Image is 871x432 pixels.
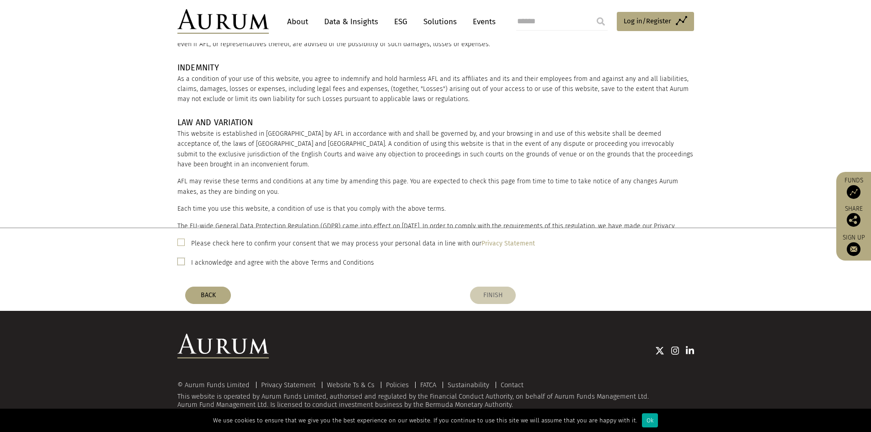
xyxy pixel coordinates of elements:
[177,382,254,389] div: © Aurum Funds Limited
[671,346,679,355] img: Instagram icon
[448,381,489,389] a: Sustainability
[655,346,664,355] img: Twitter icon
[386,381,409,389] a: Policies
[481,240,535,247] a: Privacy Statement
[185,287,231,304] button: BACK
[191,238,535,249] label: Please check here to confirm your consent that we may process your personal data in line with our
[847,213,860,227] img: Share this post
[390,13,412,30] a: ESG
[841,176,866,199] a: Funds
[177,176,694,197] p: AFL may revise these terms and conditions at any time by amending this page. You are expected to ...
[420,381,436,389] a: FATCA
[177,381,694,409] div: This website is operated by Aurum Funds Limited, authorised and regulated by the Financial Conduc...
[419,13,461,30] a: Solutions
[177,129,694,170] p: This website is established in [GEOGRAPHIC_DATA] by AFL in accordance with and shall be governed ...
[177,9,269,34] img: Aurum
[470,287,516,304] button: FINISH
[177,118,694,127] h4: LAW AND VARIATION
[177,74,694,105] p: As a condition of your use of this website, you agree to indemnify and hold harmless AFL and its ...
[617,12,694,31] a: Log in/Register
[283,13,313,30] a: About
[327,381,374,389] a: Website Ts & Cs
[847,185,860,199] img: Access Funds
[320,13,383,30] a: Data & Insights
[177,64,694,72] h4: INDEMNITY
[841,206,866,227] div: Share
[177,204,694,214] p: Each time you use this website, a condition of use is that you comply with the above terms.
[841,234,866,256] a: Sign up
[177,334,269,358] img: Aurum Logo
[624,16,671,27] span: Log in/Register
[468,13,496,30] a: Events
[261,381,315,389] a: Privacy Statement
[191,257,374,268] label: I acknowledge and agree with the above Terms and Conditions
[847,242,860,256] img: Sign up to our newsletter
[592,12,610,31] input: Submit
[686,346,694,355] img: Linkedin icon
[642,413,658,427] div: Ok
[177,221,694,252] p: The EU-wide General Data Protection Regulation (GDPR) came into effect on [DATE]. In order to com...
[501,381,524,389] a: Contact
